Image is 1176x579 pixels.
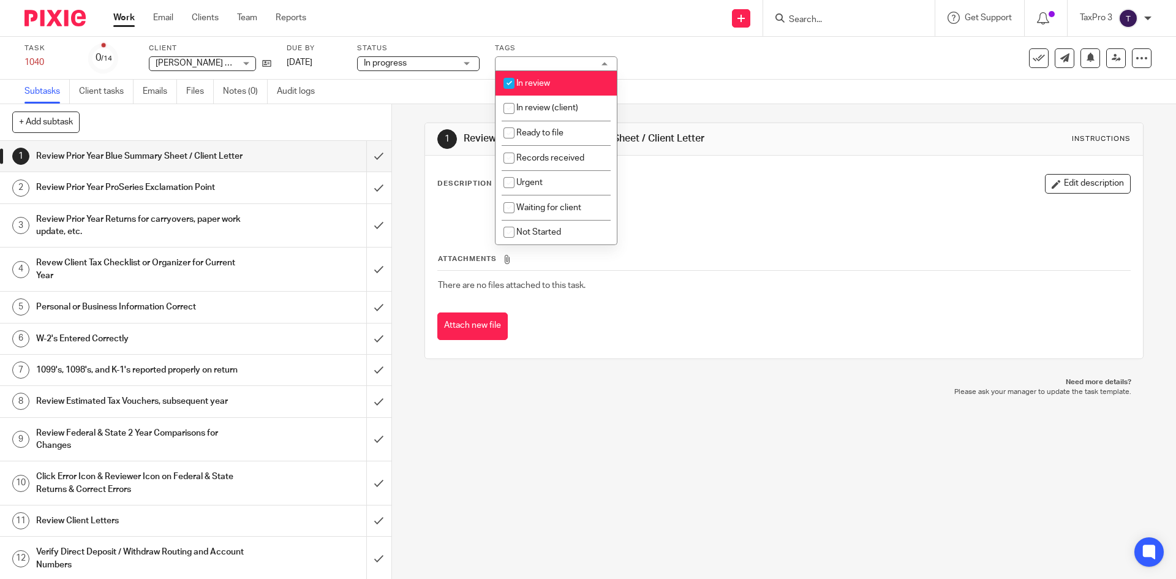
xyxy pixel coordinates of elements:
div: 2 [12,180,29,197]
div: 11 [12,512,29,529]
span: [PERSON_NAME] & [PERSON_NAME] [156,59,300,67]
div: 1040 [24,56,73,69]
p: Description [437,179,492,189]
button: Attach new file [437,312,508,340]
span: In progress [364,59,407,67]
div: 1 [12,148,29,165]
p: TaxPro 3 [1080,12,1112,24]
div: 12 [12,550,29,567]
div: 9 [12,431,29,448]
div: 7 [12,361,29,379]
div: 8 [12,393,29,410]
a: Client tasks [79,80,134,104]
label: Task [24,44,73,53]
label: Tags [495,44,617,53]
span: [DATE] [287,58,312,67]
h1: Review Prior Year Returns for carryovers, paper work update, etc. [36,210,248,241]
a: Work [113,12,135,24]
input: Search [788,15,898,26]
h1: Review Prior Year ProSeries Exclamation Point [36,178,248,197]
h1: Personal or Business Information Correct [36,298,248,316]
span: Ready to file [516,129,563,137]
div: 3 [12,217,29,234]
h1: Review Prior Year Blue Summary Sheet / Client Letter [36,147,248,165]
span: Urgent [516,178,543,187]
button: Edit description [1045,174,1131,194]
span: There are no files attached to this task. [438,281,586,290]
small: /14 [101,55,112,62]
a: Audit logs [277,80,324,104]
a: Team [237,12,257,24]
h1: Review Client Letters [36,512,248,530]
p: Need more details? [437,377,1131,387]
span: Records received [516,154,584,162]
h1: Verify Direct Deposit / Withdraw Routing and Account Numbers [36,543,248,574]
h1: Review Federal & State 2 Year Comparisons for Changes [36,424,248,455]
h1: Review Prior Year Blue Summary Sheet / Client Letter [464,132,810,145]
span: In review (client) [516,104,578,112]
label: Client [149,44,271,53]
span: Waiting for client [516,203,581,212]
h1: 1099's, 1098's, and K-1's reported properly on return [36,361,248,379]
div: Instructions [1072,134,1131,144]
a: Reports [276,12,306,24]
div: 5 [12,298,29,316]
h1: Click Error Icon & Reviewer Icon on Federal & State Returns & Correct Errors [36,467,248,499]
a: Files [186,80,214,104]
a: Email [153,12,173,24]
div: 1 [437,129,457,149]
button: + Add subtask [12,112,80,132]
div: 4 [12,261,29,278]
a: Emails [143,80,177,104]
div: 10 [12,475,29,492]
h1: Review Estimated Tax Vouchers, subsequent year [36,392,248,411]
label: Due by [287,44,342,53]
div: 6 [12,330,29,347]
a: Subtasks [24,80,70,104]
span: In review [516,79,550,88]
img: svg%3E [1118,9,1138,28]
span: Get Support [965,13,1012,22]
label: Status [357,44,480,53]
img: Pixie [24,10,86,26]
div: 0 [96,51,112,65]
a: Notes (0) [223,80,268,104]
h1: Revew Client Tax Checklist or Organizer for Current Year [36,254,248,285]
p: Please ask your manager to update the task template. [437,387,1131,397]
a: Clients [192,12,219,24]
span: Attachments [438,255,497,262]
h1: W-2's Entered Correctly [36,330,248,348]
span: Not Started [516,228,561,237]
